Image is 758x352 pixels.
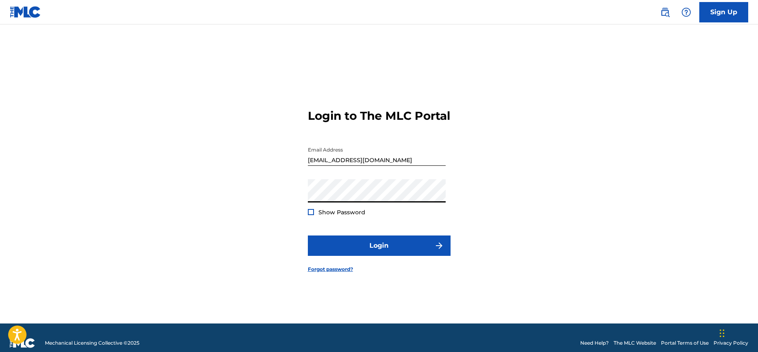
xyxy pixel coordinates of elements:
[720,321,725,345] div: Drag
[717,313,758,352] iframe: Chat Widget
[308,109,450,123] h3: Login to The MLC Portal
[678,4,694,20] div: Help
[657,4,673,20] a: Public Search
[681,7,691,17] img: help
[580,339,609,347] a: Need Help?
[661,339,709,347] a: Portal Terms of Use
[714,339,748,347] a: Privacy Policy
[434,241,444,251] img: f7272a7cc735f4ea7f67.svg
[10,6,41,18] img: MLC Logo
[45,339,139,347] span: Mechanical Licensing Collective © 2025
[308,235,451,256] button: Login
[699,2,748,22] a: Sign Up
[614,339,656,347] a: The MLC Website
[308,266,353,273] a: Forgot password?
[318,209,365,216] span: Show Password
[660,7,670,17] img: search
[10,338,35,348] img: logo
